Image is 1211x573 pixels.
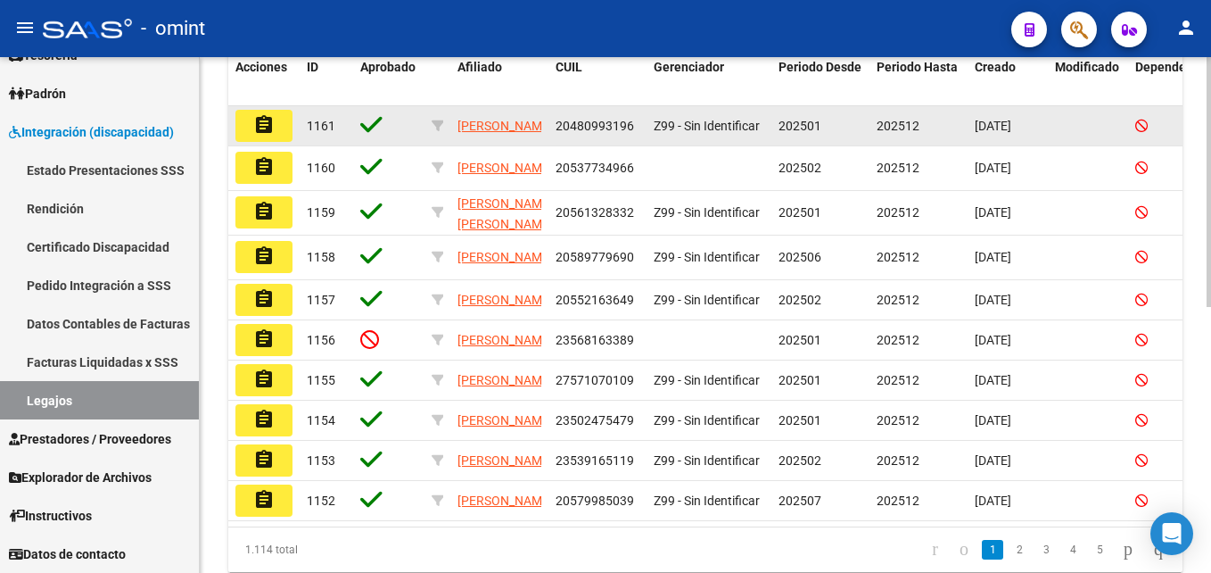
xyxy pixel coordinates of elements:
span: 20480993196 [556,119,634,133]
span: 1155 [307,373,335,387]
a: go to last page [1146,540,1171,560]
span: 1153 [307,453,335,468]
span: Z99 - Sin Identificar [654,119,760,133]
span: [PERSON_NAME] [457,373,553,387]
span: [PERSON_NAME] [457,161,553,175]
span: 202506 [778,250,821,264]
span: 202512 [877,373,919,387]
span: Integración (discapacidad) [9,122,174,142]
span: Gerenciador [654,60,724,74]
span: [PERSON_NAME] [PERSON_NAME] [457,196,553,231]
span: 23502475479 [556,413,634,428]
span: [DATE] [975,453,1011,468]
span: 1154 [307,413,335,428]
span: 202512 [877,161,919,175]
datatable-header-cell: Aprobado [353,48,424,107]
span: [PERSON_NAME] [457,293,553,307]
span: [DATE] [975,333,1011,347]
span: [DATE] [975,494,1011,508]
datatable-header-cell: Afiliado [450,48,548,107]
span: 202501 [778,205,821,220]
span: Z99 - Sin Identificar [654,373,760,387]
span: 23539165119 [556,453,634,468]
span: Periodo Desde [778,60,861,74]
span: [DATE] [975,293,1011,307]
span: [DATE] [975,250,1011,264]
mat-icon: menu [14,17,36,38]
mat-icon: assignment [253,201,275,222]
span: Z99 - Sin Identificar [654,205,760,220]
span: [DATE] [975,373,1011,387]
span: [DATE] [975,413,1011,428]
li: page 3 [1033,535,1059,565]
span: 1158 [307,250,335,264]
span: Z99 - Sin Identificar [654,293,760,307]
span: [PERSON_NAME] [457,494,553,508]
span: Z99 - Sin Identificar [654,413,760,428]
span: Dependencia [1135,60,1210,74]
mat-icon: assignment [253,114,275,136]
span: Creado [975,60,1016,74]
datatable-header-cell: Acciones [228,48,300,107]
span: Aprobado [360,60,416,74]
datatable-header-cell: Modificado [1048,48,1128,107]
span: 202502 [778,293,821,307]
span: 202501 [778,333,821,347]
span: 1152 [307,494,335,508]
span: 202501 [778,373,821,387]
div: 1.114 total [228,527,416,572]
span: 1156 [307,333,335,347]
span: 202512 [877,413,919,428]
datatable-header-cell: Creado [968,48,1048,107]
span: 1160 [307,161,335,175]
datatable-header-cell: Gerenciador [647,48,771,107]
mat-icon: assignment [253,288,275,310]
span: [DATE] [975,119,1011,133]
span: Modificado [1055,60,1119,74]
span: Z99 - Sin Identificar [654,250,760,264]
span: [PERSON_NAME] [457,453,553,468]
span: [PERSON_NAME] [457,250,553,264]
span: 202501 [778,119,821,133]
span: Instructivos [9,506,92,526]
span: 20552163649 [556,293,634,307]
li: page 1 [979,535,1006,565]
span: Padrón [9,84,66,104]
span: [PERSON_NAME] [457,333,553,347]
span: 202512 [877,250,919,264]
a: 4 [1062,540,1083,560]
mat-icon: assignment [253,449,275,470]
span: 202512 [877,293,919,307]
span: 202512 [877,333,919,347]
span: 20579985039 [556,494,634,508]
span: Periodo Hasta [877,60,958,74]
span: Datos de contacto [9,544,126,564]
datatable-header-cell: ID [300,48,353,107]
span: [PERSON_NAME] [457,119,553,133]
span: Prestadores / Proveedores [9,429,171,449]
span: 202501 [778,413,821,428]
mat-icon: assignment [253,156,275,178]
mat-icon: person [1175,17,1197,38]
span: 202502 [778,453,821,468]
span: 202507 [778,494,821,508]
a: 3 [1035,540,1057,560]
span: 202512 [877,119,919,133]
li: page 5 [1086,535,1113,565]
span: Z99 - Sin Identificar [654,453,760,468]
span: 20589779690 [556,250,634,264]
datatable-header-cell: CUIL [548,48,647,107]
a: go to first page [924,540,946,560]
span: 202512 [877,205,919,220]
span: [DATE] [975,205,1011,220]
div: Open Intercom Messenger [1150,512,1193,555]
a: go to previous page [951,540,976,560]
span: CUIL [556,60,582,74]
span: Explorador de Archivos [9,468,152,487]
span: - omint [141,9,205,48]
span: Acciones [235,60,287,74]
li: page 2 [1006,535,1033,565]
mat-icon: assignment [253,328,275,350]
a: go to next page [1116,540,1141,560]
mat-icon: assignment [253,245,275,267]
